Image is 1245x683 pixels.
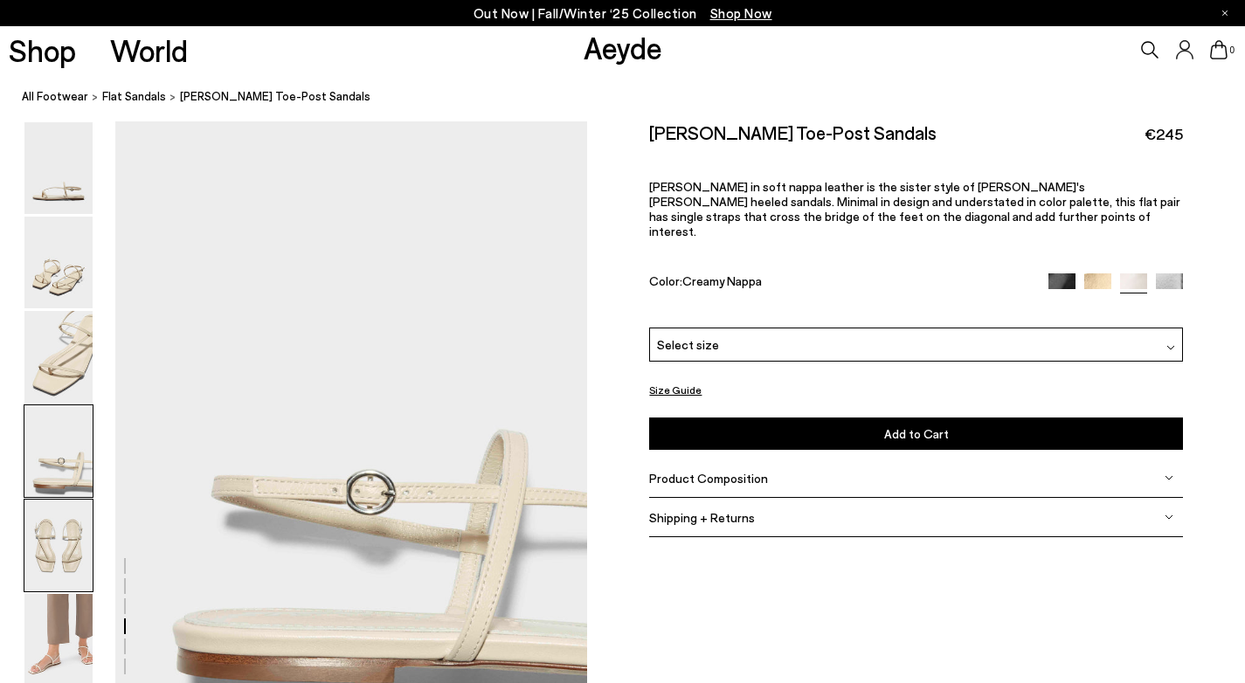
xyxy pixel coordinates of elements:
[102,89,166,103] span: flat sandals
[22,87,88,106] a: All Footwear
[24,405,93,497] img: Ella Leather Toe-Post Sandals - Image 4
[649,510,755,525] span: Shipping + Returns
[24,217,93,308] img: Ella Leather Toe-Post Sandals - Image 2
[1228,45,1236,55] span: 0
[649,417,1182,450] button: Add to Cart
[1165,473,1173,482] img: svg%3E
[22,73,1245,121] nav: breadcrumb
[1210,40,1228,59] a: 0
[884,426,949,441] span: Add to Cart
[24,311,93,403] img: Ella Leather Toe-Post Sandals - Image 3
[649,379,702,401] button: Size Guide
[24,500,93,591] img: Ella Leather Toe-Post Sandals - Image 5
[474,3,772,24] p: Out Now | Fall/Winter ‘25 Collection
[649,179,1182,238] p: [PERSON_NAME] in soft nappa leather is the sister style of [PERSON_NAME]'s [PERSON_NAME] heeled s...
[1145,123,1183,145] span: €245
[710,5,772,21] span: Navigate to /collections/new-in
[180,87,370,106] span: [PERSON_NAME] Toe-Post Sandals
[584,29,662,66] a: Aeyde
[649,273,1031,293] div: Color:
[682,273,762,288] span: Creamy Nappa
[649,121,937,143] h2: [PERSON_NAME] Toe-Post Sandals
[657,335,719,354] span: Select size
[9,35,76,66] a: Shop
[1166,343,1175,352] img: svg%3E
[110,35,188,66] a: World
[1165,513,1173,521] img: svg%3E
[649,471,768,486] span: Product Composition
[102,87,166,106] a: flat sandals
[24,122,93,214] img: Ella Leather Toe-Post Sandals - Image 1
